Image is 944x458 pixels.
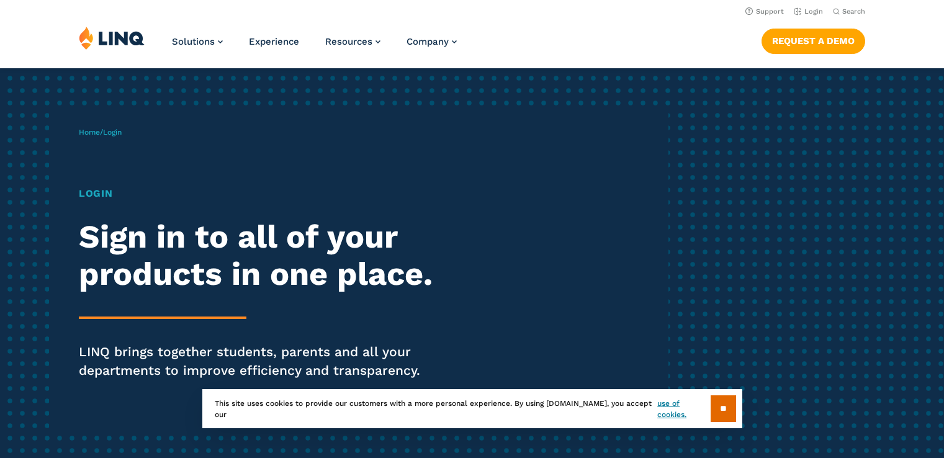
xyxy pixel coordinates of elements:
a: Experience [249,36,299,47]
span: Search [842,7,865,16]
span: Company [407,36,449,47]
a: Resources [325,36,380,47]
a: Support [745,7,784,16]
span: Login [103,128,122,137]
span: Solutions [172,36,215,47]
a: Company [407,36,457,47]
a: Home [79,128,100,137]
span: / [79,128,122,137]
nav: Primary Navigation [172,26,457,67]
p: LINQ brings together students, parents and all your departments to improve efficiency and transpa... [79,343,443,380]
img: LINQ | K‑12 Software [79,26,145,50]
a: Solutions [172,36,223,47]
nav: Button Navigation [762,26,865,53]
h2: Sign in to all of your products in one place. [79,218,443,293]
h1: Login [79,186,443,201]
div: This site uses cookies to provide our customers with a more personal experience. By using [DOMAIN... [202,389,742,428]
span: Resources [325,36,372,47]
a: Login [794,7,823,16]
a: Request a Demo [762,29,865,53]
button: Open Search Bar [833,7,865,16]
a: use of cookies. [657,398,710,420]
